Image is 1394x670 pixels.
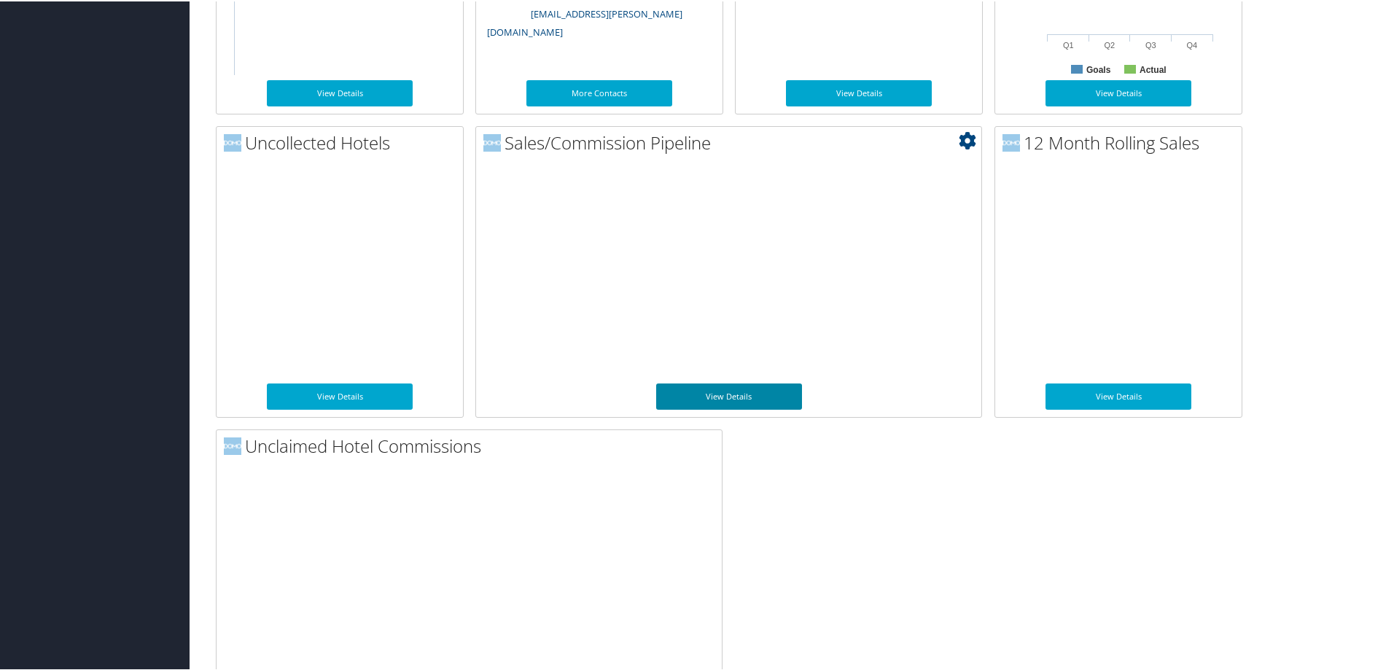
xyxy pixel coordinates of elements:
[786,79,932,105] a: View Details
[1140,63,1167,74] text: Actual
[1002,129,1242,154] h2: 12 Month Rolling Sales
[1186,39,1197,48] text: Q4
[1045,382,1191,408] a: View Details
[1086,63,1111,74] text: Goals
[487,6,682,38] a: [EMAIL_ADDRESS][PERSON_NAME][DOMAIN_NAME]
[224,436,241,453] img: domo-logo.png
[267,382,413,408] a: View Details
[483,133,501,150] img: domo-logo.png
[483,129,981,154] h2: Sales/Commission Pipeline
[224,129,463,154] h2: Uncollected Hotels
[1045,79,1191,105] a: View Details
[526,79,672,105] a: More Contacts
[267,79,413,105] a: View Details
[1063,39,1074,48] text: Q1
[224,133,241,150] img: domo-logo.png
[224,432,722,457] h2: Unclaimed Hotel Commissions
[656,382,802,408] a: View Details
[1002,133,1020,150] img: domo-logo.png
[1104,39,1115,48] text: Q2
[1145,39,1156,48] text: Q3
